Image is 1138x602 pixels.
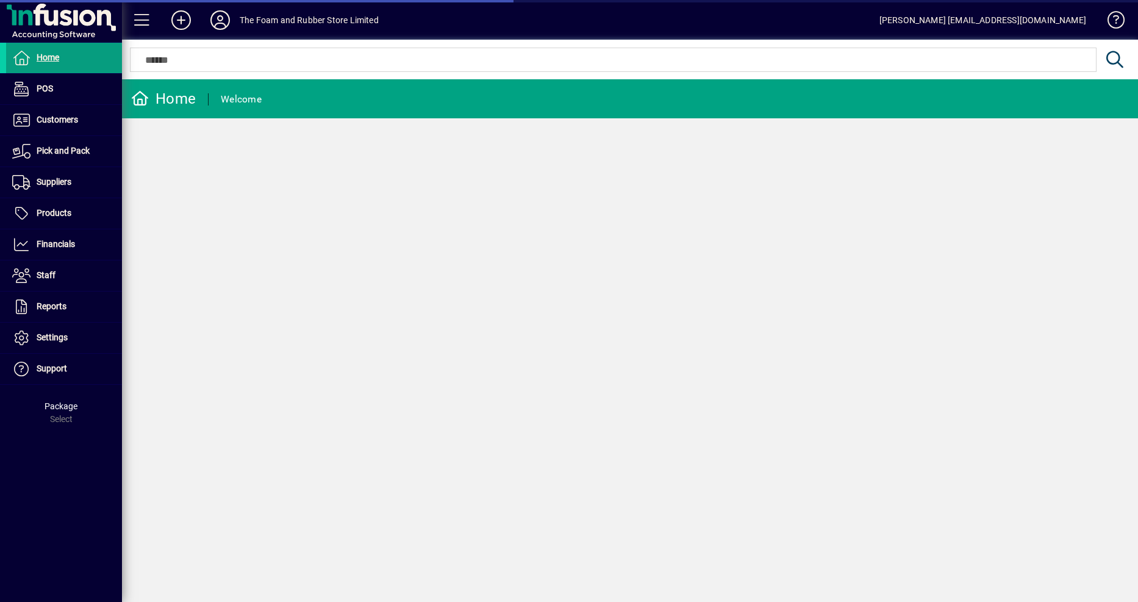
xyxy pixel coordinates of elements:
[37,332,68,342] span: Settings
[6,354,122,384] a: Support
[6,74,122,104] a: POS
[6,167,122,198] a: Suppliers
[37,270,55,280] span: Staff
[37,115,78,124] span: Customers
[45,401,77,411] span: Package
[240,10,379,30] div: The Foam and Rubber Store Limited
[6,136,122,167] a: Pick and Pack
[37,146,90,156] span: Pick and Pack
[162,9,201,31] button: Add
[6,323,122,353] a: Settings
[37,364,67,373] span: Support
[37,177,71,187] span: Suppliers
[6,260,122,291] a: Staff
[37,208,71,218] span: Products
[201,9,240,31] button: Profile
[221,90,262,109] div: Welcome
[37,239,75,249] span: Financials
[37,84,53,93] span: POS
[6,105,122,135] a: Customers
[6,229,122,260] a: Financials
[6,198,122,229] a: Products
[879,10,1086,30] div: [PERSON_NAME] [EMAIL_ADDRESS][DOMAIN_NAME]
[37,52,59,62] span: Home
[1098,2,1123,42] a: Knowledge Base
[131,89,196,109] div: Home
[6,292,122,322] a: Reports
[37,301,66,311] span: Reports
